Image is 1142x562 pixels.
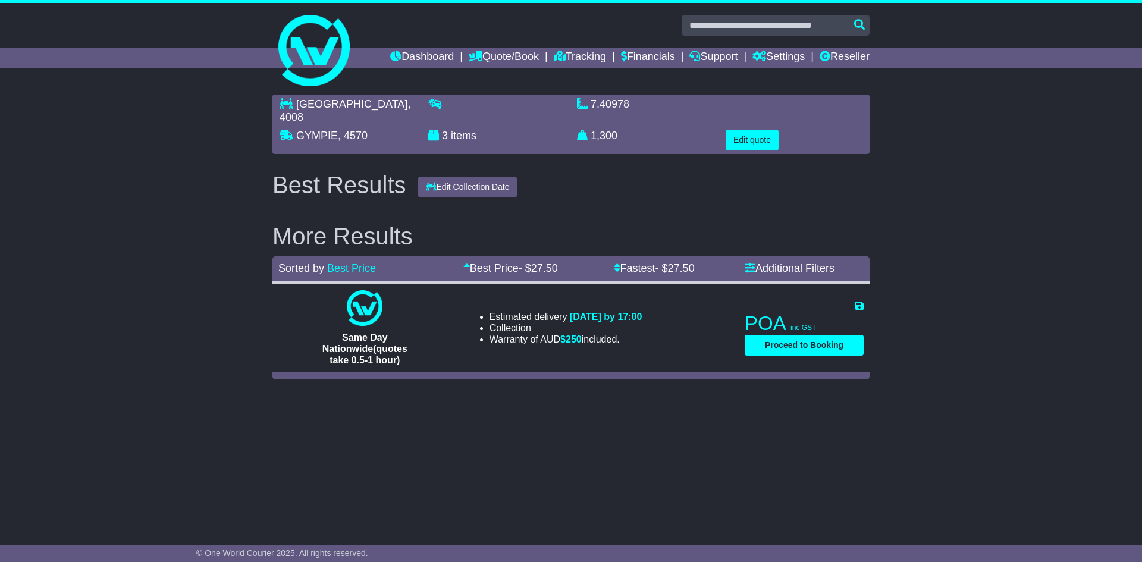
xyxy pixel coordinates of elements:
[531,262,558,274] span: 27.50
[490,322,642,334] li: Collection
[490,311,642,322] li: Estimated delivery
[390,48,454,68] a: Dashboard
[655,262,695,274] span: - $
[442,130,448,142] span: 3
[820,48,870,68] a: Reseller
[668,262,695,274] span: 27.50
[322,332,407,365] span: Same Day Nationwide(quotes take 0.5-1 hour)
[614,262,695,274] a: Fastest- $27.50
[327,262,376,274] a: Best Price
[338,130,368,142] span: , 4570
[463,262,558,274] a: Best Price- $27.50
[490,334,642,345] li: Warranty of AUD included.
[745,312,864,335] p: POA
[451,130,476,142] span: items
[418,177,517,197] button: Edit Collection Date
[266,172,412,198] div: Best Results
[752,48,805,68] a: Settings
[278,262,324,274] span: Sorted by
[591,130,617,142] span: 1,300
[272,223,870,249] h2: More Results
[560,334,582,344] span: $
[621,48,675,68] a: Financials
[745,262,834,274] a: Additional Filters
[347,290,382,326] img: One World Courier: Same Day Nationwide(quotes take 0.5-1 hour)
[519,262,558,274] span: - $
[566,334,582,344] span: 250
[469,48,539,68] a: Quote/Book
[689,48,738,68] a: Support
[280,98,410,123] span: , 4008
[196,548,368,558] span: © One World Courier 2025. All rights reserved.
[554,48,606,68] a: Tracking
[726,130,779,150] button: Edit quote
[790,324,816,332] span: inc GST
[296,130,338,142] span: GYMPIE
[296,98,407,110] span: [GEOGRAPHIC_DATA]
[591,98,629,110] span: 7.40978
[745,335,864,356] button: Proceed to Booking
[570,312,642,322] span: [DATE] by 17:00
